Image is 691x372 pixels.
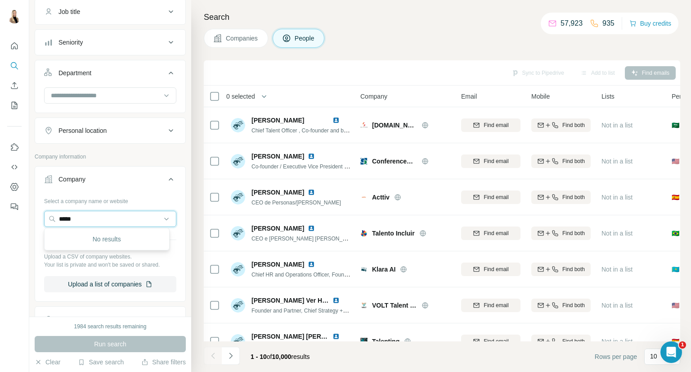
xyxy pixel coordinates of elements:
button: Quick start [7,38,22,54]
span: [PERSON_NAME] Ver Hey, SHRM-SCP, SPHR [251,297,386,304]
button: Share filters [141,358,186,367]
span: [PERSON_NAME] [251,117,304,124]
img: Logo of VOLT Talent Strategy [360,302,368,309]
button: Department [35,62,185,87]
span: 0 selected [226,92,255,101]
span: Find email [484,121,508,129]
img: Avatar [231,334,245,349]
button: Find both [531,299,591,312]
span: Company [360,92,387,101]
span: [PERSON_NAME] [PERSON_NAME] [251,333,359,340]
button: Use Surfe on LinkedIn [7,139,22,155]
span: Talento Incluir [372,229,415,238]
span: Find email [484,157,508,165]
span: Companies [226,34,259,43]
span: [PERSON_NAME] [251,224,304,233]
button: Find both [531,191,591,204]
span: 1 [679,341,686,349]
span: Talenting [372,337,399,346]
span: Not in a list [601,302,633,309]
span: [PERSON_NAME] [251,260,304,269]
button: Find both [531,154,591,168]
span: [DOMAIN_NAME] [372,121,417,130]
div: No results [46,230,167,248]
img: LinkedIn logo [332,117,340,124]
span: 🇺🇸 [672,157,679,166]
div: Job title [58,7,80,16]
img: Logo of Acttiv [360,194,368,201]
span: results [251,353,310,360]
img: LinkedIn logo [308,189,315,196]
p: Upload a CSV of company websites. [44,253,176,261]
button: Navigate to next page [222,347,240,365]
span: Rows per page [595,352,637,361]
span: Not in a list [601,230,633,237]
span: VOLT Talent Strategy [372,301,417,310]
span: Not in a list [601,338,633,345]
img: LinkedIn logo [332,333,340,340]
span: Mobile [531,92,550,101]
span: Find both [562,229,585,237]
span: ConferenceDirect [372,157,417,166]
button: Upload a list of companies [44,276,176,292]
div: Select a company name or website [44,194,176,205]
button: Find email [461,191,520,204]
span: Not in a list [601,194,633,201]
span: 🇰🇿 [672,265,679,274]
span: of [267,353,272,360]
img: LinkedIn logo [308,225,315,232]
button: Find both [531,118,591,132]
img: Avatar [231,226,245,240]
span: Klara AI [372,265,395,274]
span: Not in a list [601,158,633,165]
span: Chief Talent Officer , Co-founder and board member [251,127,376,134]
span: Find email [484,265,508,273]
span: Find email [484,229,508,237]
button: Find both [531,227,591,240]
img: Avatar [7,9,22,23]
button: Company [35,168,185,194]
span: [PERSON_NAME] [251,188,304,197]
button: Enrich CSV [7,77,22,94]
p: 935 [602,18,615,29]
span: Founder and Partner, Chief Strategy + Talent Officer [251,307,376,314]
img: LinkedIn logo [308,261,315,268]
h4: Search [204,11,680,23]
p: 57,923 [561,18,583,29]
img: Avatar [231,154,245,168]
span: 10,000 [272,353,292,360]
span: Co-founder / Executive Vice President / Chief Talent Officer [251,163,393,170]
span: Email [461,92,477,101]
span: [PERSON_NAME] [251,152,304,161]
div: Personal location [58,126,107,135]
span: Find both [562,157,585,165]
button: Dashboard [7,179,22,195]
img: LinkedIn logo [332,297,340,304]
span: Find email [484,301,508,309]
span: Not in a list [601,122,633,129]
button: Clear [35,358,60,367]
div: Seniority [58,38,83,47]
span: CEO de Personas/[PERSON_NAME] [251,200,341,206]
span: Find both [562,193,585,201]
span: Find both [562,121,585,129]
span: Find email [484,193,508,201]
div: Department [58,68,91,77]
p: Company information [35,153,186,161]
button: Find email [461,154,520,168]
span: 🇧🇷 [672,229,679,238]
span: CEO e [PERSON_NAME] [PERSON_NAME] Incluir [251,235,375,242]
div: Company [58,175,85,184]
button: Find email [461,263,520,276]
button: Industry [35,308,185,330]
span: Find both [562,301,585,309]
span: 1 - 10 [251,353,267,360]
span: 🇺🇸 [672,301,679,310]
span: 🇪🇸 [672,337,679,346]
button: Save search [78,358,124,367]
p: Your list is private and won't be saved or shared. [44,261,176,269]
button: Seniority [35,32,185,53]
button: Find email [461,118,520,132]
span: 🇸🇦 [672,121,679,130]
button: Find email [461,299,520,312]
